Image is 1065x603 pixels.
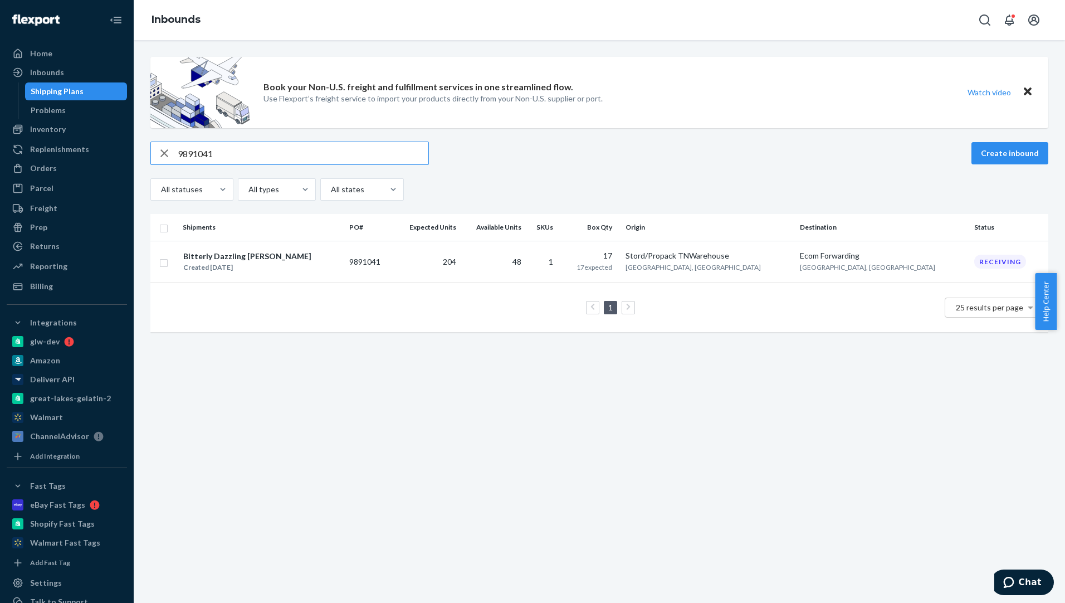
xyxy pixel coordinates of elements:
iframe: Opens a widget where you can chat to one of our agents [994,570,1054,597]
button: Create inbound [971,142,1048,164]
th: Available Units [461,214,526,241]
button: Close [1020,84,1035,100]
a: Add Fast Tag [7,556,127,570]
span: 25 results per page [956,303,1023,312]
a: Walmart Fast Tags [7,534,127,552]
div: Prep [30,222,47,233]
th: Status [970,214,1048,241]
div: Replenishments [30,144,89,155]
div: great-lakes-gelatin-2 [30,393,111,404]
div: Receiving [974,255,1026,269]
a: Inbounds [152,13,201,26]
p: Use Flexport’s freight service to import your products directly from your Non-U.S. supplier or port. [263,93,603,104]
a: Add Integration [7,450,127,463]
div: Amazon [30,355,60,366]
a: Shopify Fast Tags [7,515,127,533]
div: Inventory [30,124,66,135]
th: PO# [345,214,393,241]
td: 9891041 [345,241,393,283]
th: SKUs [526,214,562,241]
a: Parcel [7,179,127,197]
a: Prep [7,218,127,236]
th: Box Qty [562,214,621,241]
div: Stord/Propack TNWarehouse [626,250,791,261]
a: Billing [7,278,127,295]
input: All types [247,184,248,195]
button: Open Search Box [974,9,996,31]
ol: breadcrumbs [143,4,209,36]
a: Reporting [7,257,127,275]
div: Integrations [30,317,77,328]
span: 1 [549,257,553,266]
th: Shipments [178,214,345,241]
a: Inbounds [7,64,127,81]
a: Walmart [7,409,127,426]
button: Fast Tags [7,477,127,495]
div: Bitterly Dazzling [PERSON_NAME] [183,251,311,262]
a: Shipping Plans [25,82,128,100]
div: eBay Fast Tags [30,499,85,510]
div: Orders [30,163,57,174]
span: 17 expected [577,263,612,271]
input: All states [330,184,331,195]
div: Home [30,48,52,59]
input: Search inbounds by name, destination, msku... [178,142,428,164]
a: great-lakes-gelatin-2 [7,390,127,407]
div: Shipping Plans [31,86,84,97]
div: Ecom Forwarding [800,250,965,261]
div: Add Integration [30,451,80,461]
div: Returns [30,241,60,252]
a: glw-dev [7,333,127,351]
button: Open account menu [1023,9,1045,31]
div: Fast Tags [30,480,66,492]
span: [GEOGRAPHIC_DATA], [GEOGRAPHIC_DATA] [800,263,935,271]
div: Settings [30,577,62,589]
th: Origin [621,214,795,241]
button: Close Navigation [105,9,127,31]
div: glw-dev [30,336,60,347]
th: Expected Units [393,214,461,241]
a: Freight [7,200,127,217]
div: Created [DATE] [183,262,311,273]
div: Reporting [30,261,67,272]
button: Open notifications [998,9,1020,31]
a: Settings [7,574,127,592]
div: Billing [30,281,53,292]
p: Book your Non-U.S. freight and fulfillment services in one streamlined flow. [263,81,573,94]
div: Inbounds [30,67,64,78]
th: Destination [795,214,970,241]
div: Add Fast Tag [30,558,70,567]
a: Orders [7,159,127,177]
button: Watch video [960,84,1018,100]
a: Page 1 is your current page [606,303,615,312]
img: Flexport logo [12,14,60,26]
a: Replenishments [7,140,127,158]
div: Parcel [30,183,53,194]
div: 17 [566,250,612,261]
div: ChannelAdvisor [30,431,89,442]
a: Deliverr API [7,371,127,388]
div: Deliverr API [30,374,75,385]
div: Problems [31,105,66,116]
span: [GEOGRAPHIC_DATA], [GEOGRAPHIC_DATA] [626,263,761,271]
a: Home [7,45,127,62]
a: ChannelAdvisor [7,427,127,445]
button: Integrations [7,314,127,332]
a: Problems [25,101,128,119]
span: 204 [443,257,456,266]
button: Help Center [1035,273,1057,330]
div: Walmart [30,412,63,423]
div: Freight [30,203,57,214]
a: Amazon [7,352,127,369]
a: Inventory [7,120,127,138]
a: eBay Fast Tags [7,496,127,514]
input: All statuses [160,184,161,195]
div: Walmart Fast Tags [30,537,100,548]
a: Returns [7,237,127,255]
div: Shopify Fast Tags [30,518,95,529]
span: 48 [512,257,521,266]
